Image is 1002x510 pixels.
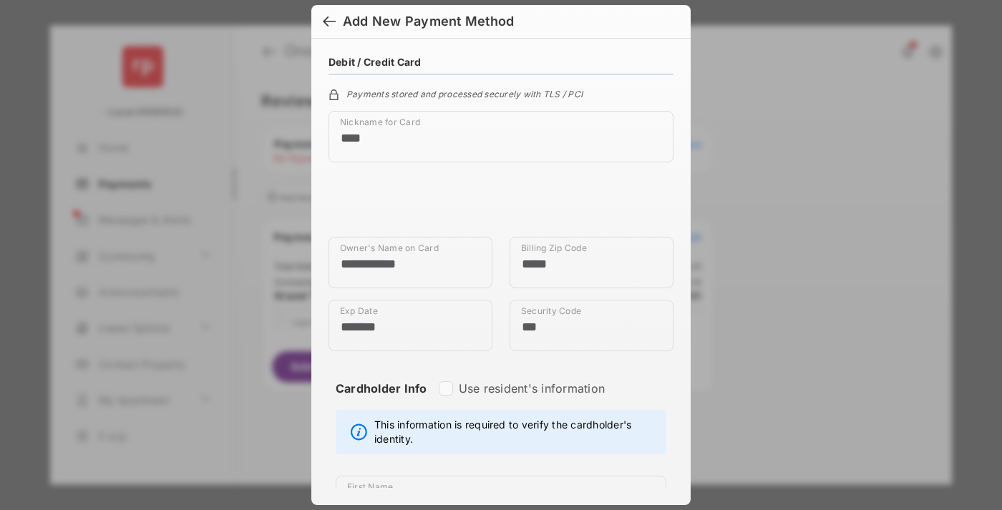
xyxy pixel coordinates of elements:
label: Use resident's information [459,381,605,396]
strong: Cardholder Info [336,381,427,421]
iframe: Credit card field [329,174,673,237]
div: Add New Payment Method [343,14,514,29]
div: Payments stored and processed securely with TLS / PCI [329,87,673,99]
span: This information is required to verify the cardholder's identity. [374,418,658,446]
h4: Debit / Credit Card [329,56,422,68]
